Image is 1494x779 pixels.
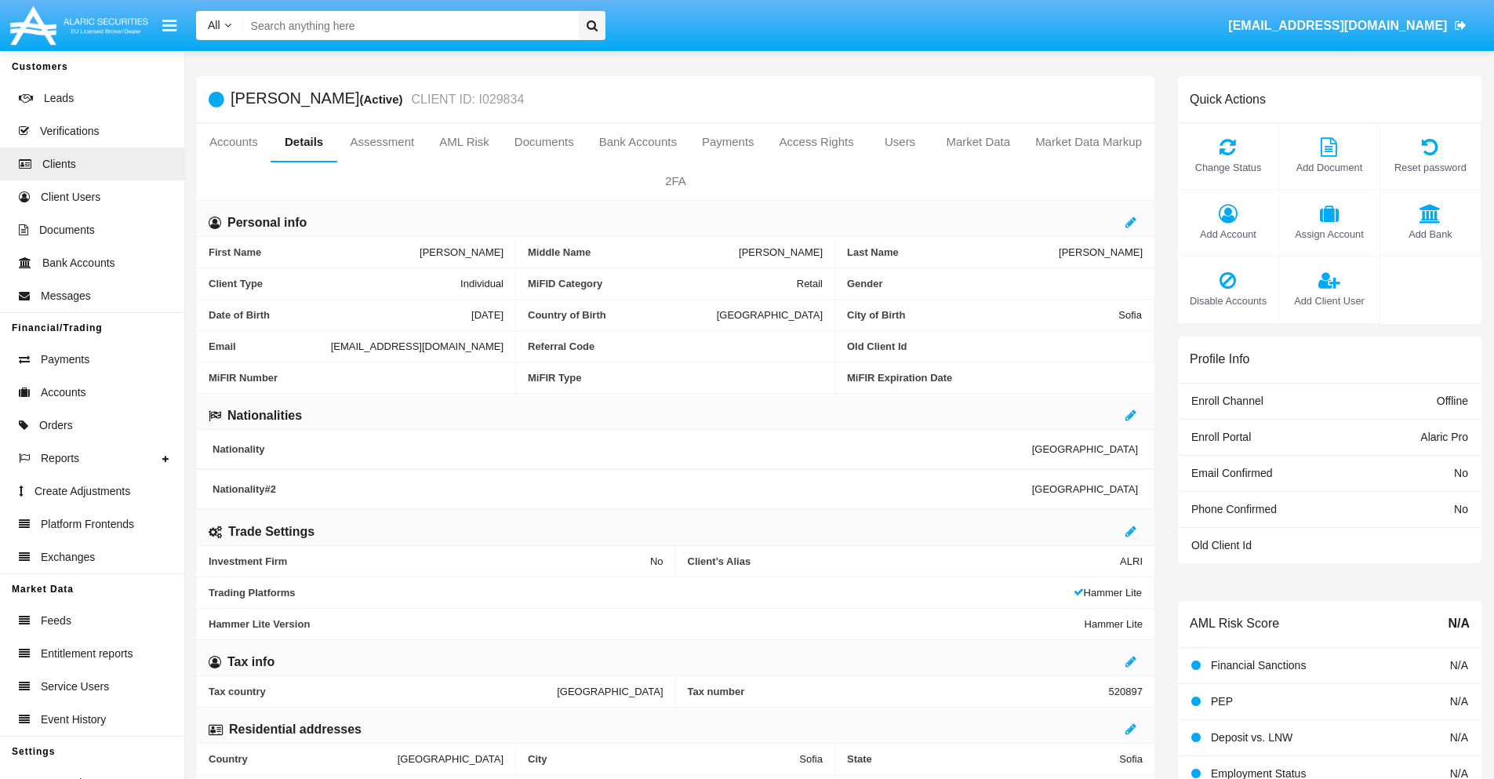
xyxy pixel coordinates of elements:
[41,549,95,566] span: Exchanges
[209,753,398,765] span: Country
[1191,395,1263,407] span: Enroll Channel
[41,288,91,304] span: Messages
[1388,227,1473,242] span: Add Bank
[209,246,420,258] span: First Name
[1211,695,1233,708] span: PEP
[933,123,1023,161] a: Market Data
[41,646,133,662] span: Entitlement reports
[1190,351,1249,366] h6: Profile Info
[557,686,663,697] span: [GEOGRAPHIC_DATA]
[1109,686,1143,697] span: 520897
[1228,19,1447,32] span: [EMAIL_ADDRESS][DOMAIN_NAME]
[420,246,503,258] span: [PERSON_NAME]
[209,618,1085,630] span: Hammer Lite Version
[1211,731,1292,744] span: Deposit vs. LNW
[847,372,1143,384] span: MiFIR Expiration Date
[42,156,76,173] span: Clients
[797,278,823,289] span: Retail
[688,686,1109,697] span: Tax number
[1191,539,1252,551] span: Old Client Id
[847,340,1142,352] span: Old Client Id
[502,123,587,161] a: Documents
[243,11,573,40] input: Search
[1119,753,1143,765] span: Sofia
[1450,695,1468,708] span: N/A
[1120,555,1143,567] span: ALRI
[1190,92,1266,107] h6: Quick Actions
[799,753,823,765] span: Sofia
[1287,227,1372,242] span: Assign Account
[1388,160,1473,175] span: Reset password
[1454,467,1468,479] span: No
[227,653,274,671] h6: Tax info
[209,686,557,697] span: Tax country
[1191,503,1277,515] span: Phone Confirmed
[1221,4,1474,48] a: [EMAIL_ADDRESS][DOMAIN_NAME]
[228,523,314,541] h6: Trade Settings
[528,340,823,352] span: Referral Code
[41,384,86,401] span: Accounts
[1191,431,1251,443] span: Enroll Portal
[41,351,89,368] span: Payments
[847,753,1119,765] span: State
[44,90,74,107] span: Leads
[42,255,115,271] span: Bank Accounts
[689,123,767,161] a: Payments
[1023,123,1154,161] a: Market Data Markup
[528,278,797,289] span: MiFID Category
[688,555,1121,567] span: Client’s Alias
[41,516,134,533] span: Platform Frontends
[739,246,823,258] span: [PERSON_NAME]
[41,189,100,206] span: Client Users
[471,309,503,321] span: [DATE]
[1032,443,1138,455] span: [GEOGRAPHIC_DATA]
[1437,395,1468,407] span: Offline
[227,407,302,424] h6: Nationalities
[1420,431,1468,443] span: Alaric Pro
[1118,309,1142,321] span: Sofia
[867,123,934,161] a: Users
[1190,616,1279,631] h6: AML Risk Score
[847,309,1118,321] span: City of Birth
[35,483,130,500] span: Create Adjustments
[717,309,823,321] span: [GEOGRAPHIC_DATA]
[209,340,331,352] span: Email
[208,19,220,31] span: All
[359,90,407,108] div: (Active)
[41,712,106,728] span: Event History
[227,214,307,231] h6: Personal info
[41,613,71,629] span: Feeds
[213,483,1032,495] span: Nationality #2
[528,309,717,321] span: Country of Birth
[8,2,151,49] img: Logo image
[1211,659,1306,672] span: Financial Sanctions
[1074,587,1142,599] span: Hammer Lite
[528,753,799,765] span: City
[1450,659,1468,672] span: N/A
[1448,614,1470,633] span: N/A
[196,17,243,34] a: All
[1186,227,1270,242] span: Add Account
[767,123,867,161] a: Access Rights
[231,90,524,108] h5: [PERSON_NAME]
[197,162,1154,200] a: 2FA
[209,278,460,289] span: Client Type
[1085,618,1143,630] span: Hammer Lite
[847,246,1059,258] span: Last Name
[460,278,503,289] span: Individual
[1287,293,1372,308] span: Add Client User
[528,372,823,384] span: MiFIR Type
[197,123,271,161] a: Accounts
[39,222,95,238] span: Documents
[1287,160,1372,175] span: Add Document
[1186,160,1270,175] span: Change Status
[41,450,79,467] span: Reports
[650,555,663,567] span: No
[1059,246,1143,258] span: [PERSON_NAME]
[1450,731,1468,744] span: N/A
[209,372,503,384] span: MiFIR Number
[209,587,1074,599] span: Trading Platforms
[398,753,503,765] span: [GEOGRAPHIC_DATA]
[41,679,109,695] span: Service Users
[209,309,471,321] span: Date of Birth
